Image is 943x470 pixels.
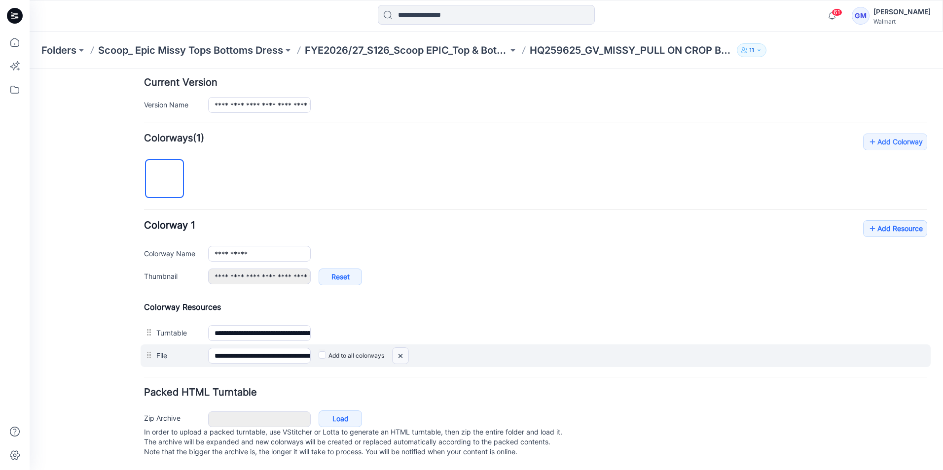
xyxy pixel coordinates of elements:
a: Reset [289,200,332,216]
iframe: edit-style [30,69,943,470]
a: FYE2026/27_S126_Scoop EPIC_Top & Bottom [305,43,508,57]
div: [PERSON_NAME] [873,6,931,18]
label: File [127,281,169,292]
span: 61 [832,8,842,16]
p: HQ259625_GV_MISSY_PULL ON CROP BARREL [530,43,733,57]
a: Load [289,341,332,358]
p: In order to upload a packed turntable, use VStitcher or Lotta to generate an HTML turntable, then... [114,358,898,388]
label: Turntable [127,258,169,269]
label: Add to all colorways [289,279,355,295]
img: close-btn.svg [363,279,379,295]
a: Scoop_ Epic Missy Tops Bottoms Dress [98,43,283,57]
div: GM [852,7,870,25]
label: Colorway Name [114,179,169,190]
a: Folders [41,43,76,57]
h4: Colorway Resources [114,233,898,243]
input: Add to all colorways [289,280,295,287]
span: Colorway 1 [114,150,166,162]
p: 11 [749,45,754,56]
label: Zip Archive [114,343,169,354]
h4: Packed HTML Turntable [114,319,898,328]
div: Walmart [873,18,931,25]
a: Add Resource [834,151,898,168]
label: Thumbnail [114,201,169,212]
button: 11 [737,43,766,57]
